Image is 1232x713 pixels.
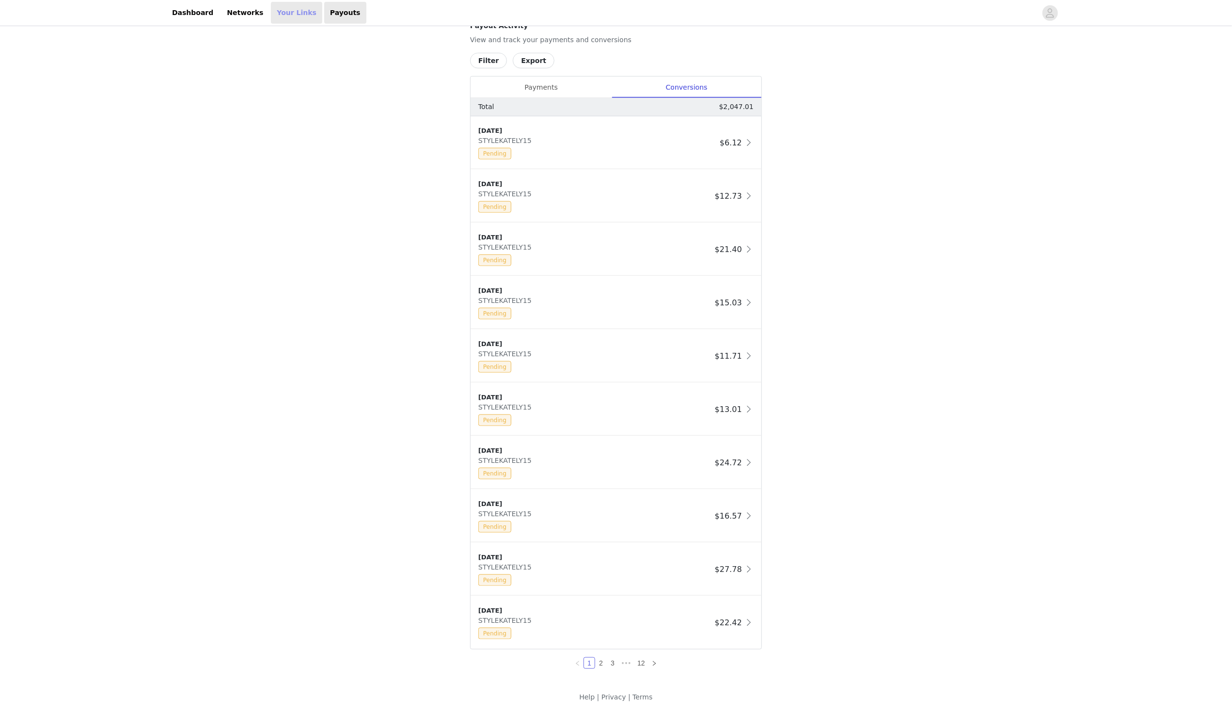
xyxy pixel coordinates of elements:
[601,693,626,701] a: Privacy
[471,383,761,436] div: clickable-list-item
[478,510,536,518] span: STYLEKATELY15
[618,657,634,669] span: •••
[579,693,595,701] a: Help
[719,102,754,112] p: $2,047.01
[478,350,536,358] span: STYLEKATELY15
[166,2,219,24] a: Dashboard
[478,254,511,266] span: Pending
[478,201,511,213] span: Pending
[597,693,600,701] span: |
[471,596,761,649] div: clickable-list-item
[720,138,742,147] span: $6.12
[478,563,536,571] span: STYLEKATELY15
[632,693,652,701] a: Terms
[1045,5,1055,21] div: avatar
[513,53,554,68] button: Export
[471,223,761,276] div: clickable-list-item
[478,286,711,296] div: [DATE]
[715,458,742,467] span: $24.72
[478,499,711,509] div: [DATE]
[271,2,322,24] a: Your Links
[478,403,536,411] span: STYLEKATELY15
[478,468,511,479] span: Pending
[478,553,711,562] div: [DATE]
[471,276,761,330] div: clickable-list-item
[478,126,716,136] div: [DATE]
[478,628,511,639] span: Pending
[612,77,761,98] div: Conversions
[575,661,581,666] i: icon: left
[478,414,511,426] span: Pending
[478,137,536,144] span: STYLEKATELY15
[715,618,742,627] span: $22.42
[596,658,606,668] a: 2
[715,351,742,361] span: $11.71
[471,77,612,98] div: Payments
[584,657,595,669] li: 1
[607,657,618,669] li: 3
[715,298,742,307] span: $15.03
[478,339,711,349] div: [DATE]
[715,565,742,574] span: $27.78
[651,661,657,666] i: icon: right
[478,233,711,242] div: [DATE]
[470,53,507,68] button: Filter
[478,361,511,373] span: Pending
[471,170,761,223] div: clickable-list-item
[470,35,762,45] p: View and track your payments and conversions
[478,243,536,251] span: STYLEKATELY15
[595,657,607,669] li: 2
[715,405,742,414] span: $13.01
[618,657,634,669] li: Next 3 Pages
[628,693,631,701] span: |
[478,308,511,319] span: Pending
[478,606,711,616] div: [DATE]
[471,116,761,170] div: clickable-list-item
[478,179,711,189] div: [DATE]
[471,436,761,490] div: clickable-list-item
[634,658,648,668] a: 12
[478,297,536,304] span: STYLEKATELY15
[478,102,494,112] p: Total
[478,521,511,533] span: Pending
[324,2,366,24] a: Payouts
[648,657,660,669] li: Next Page
[478,446,711,456] div: [DATE]
[471,490,761,543] div: clickable-list-item
[584,658,595,668] a: 1
[221,2,269,24] a: Networks
[607,658,618,668] a: 3
[478,617,536,624] span: STYLEKATELY15
[478,574,511,586] span: Pending
[634,657,648,669] li: 12
[715,511,742,521] span: $16.57
[471,330,761,383] div: clickable-list-item
[478,393,711,402] div: [DATE]
[715,245,742,254] span: $21.40
[471,543,761,596] div: clickable-list-item
[478,148,511,159] span: Pending
[478,457,536,464] span: STYLEKATELY15
[478,190,536,198] span: STYLEKATELY15
[572,657,584,669] li: Previous Page
[715,191,742,201] span: $12.73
